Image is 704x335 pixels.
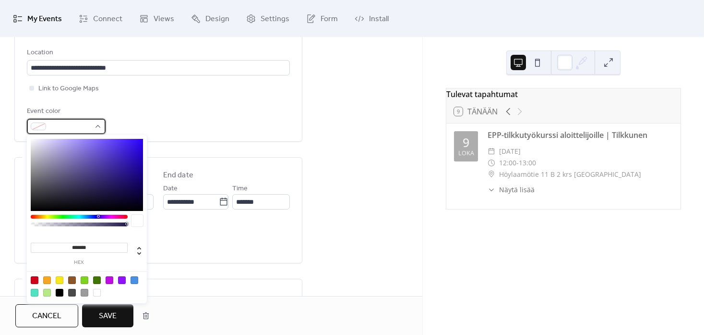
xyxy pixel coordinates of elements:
span: Save [99,310,117,322]
span: 12:00 [499,157,516,169]
span: Design [205,12,229,26]
a: Views [132,4,181,33]
span: Form [321,12,338,26]
div: #8B572A [68,276,76,284]
div: ​ [488,146,495,157]
span: Views [154,12,174,26]
div: #7ED321 [81,276,88,284]
a: Install [347,4,396,33]
a: Settings [239,4,297,33]
div: Location [27,47,288,59]
a: Form [299,4,345,33]
span: 13:00 [519,157,536,169]
div: Event color [27,106,104,117]
div: #4A90E2 [131,276,138,284]
div: End date [163,170,193,181]
div: EPP-tilkkutyökurssi aloittelijoille | Tilkkunen [488,129,673,141]
div: #4A4A4A [68,289,76,297]
div: loka [458,150,474,157]
span: My Events [27,12,62,26]
div: #417505 [93,276,101,284]
div: #F5A623 [43,276,51,284]
div: ​ [488,157,495,169]
span: Höylaamötie 11 B 2 krs [GEOGRAPHIC_DATA] [499,169,641,180]
span: [DATE] [499,146,521,157]
span: - [516,157,519,169]
div: ​ [488,185,495,195]
div: #50E3C2 [31,289,38,297]
span: Link to Google Maps [38,83,99,95]
span: Näytä lisää [499,185,535,195]
div: #F8E71C [56,276,63,284]
span: Time [232,183,248,195]
button: Cancel [15,304,78,327]
label: hex [31,260,128,265]
div: #BD10E0 [106,276,113,284]
span: Connect [93,12,122,26]
div: #B8E986 [43,289,51,297]
div: 9 [463,136,469,149]
div: #D0021B [31,276,38,284]
span: Settings [261,12,289,26]
span: Date [163,183,178,195]
a: Design [184,4,237,33]
div: #000000 [56,289,63,297]
span: Install [369,12,389,26]
div: Tulevat tapahtumat [446,88,680,100]
a: My Events [6,4,69,33]
button: ​Näytä lisää [488,185,535,195]
span: Cancel [32,310,61,322]
div: #FFFFFF [93,289,101,297]
div: #9B9B9B [81,289,88,297]
a: Connect [72,4,130,33]
div: #9013FE [118,276,126,284]
button: Save [82,304,133,327]
div: ​ [488,169,495,180]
